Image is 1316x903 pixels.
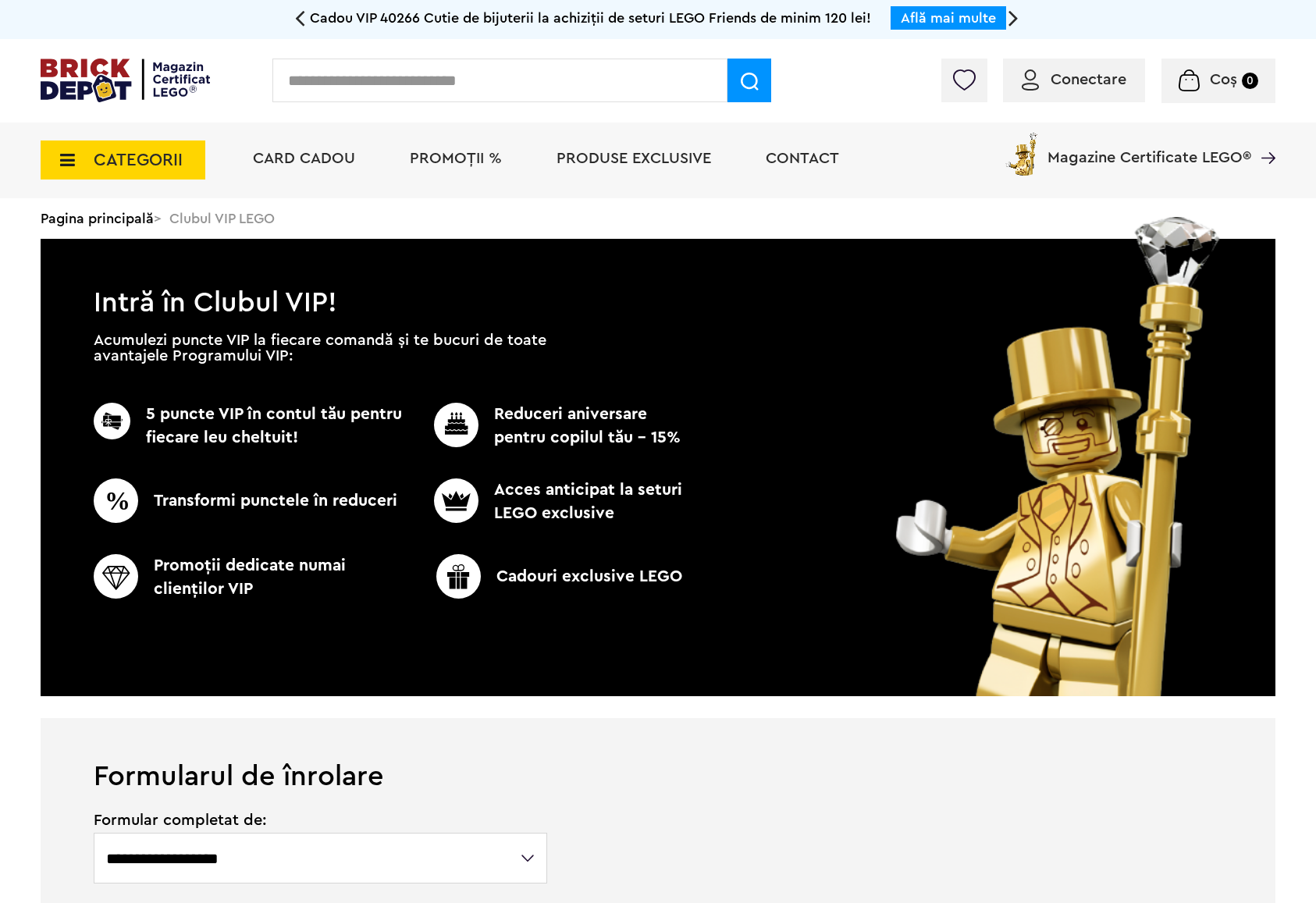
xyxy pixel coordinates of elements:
p: Transformi punctele în reduceri [94,478,408,523]
p: Promoţii dedicate numai clienţilor VIP [94,554,408,601]
p: 5 puncte VIP în contul tău pentru fiecare leu cheltuit! [94,403,408,450]
a: Conectare [1022,72,1126,87]
span: Coș [1210,72,1237,87]
a: Pagina principală [41,212,154,226]
span: Conectare [1051,72,1126,87]
a: Contact [766,151,839,166]
img: CC_BD_Green_chek_mark [94,403,130,439]
p: Reduceri aniversare pentru copilul tău - 15% [408,403,688,450]
a: Magazine Certificate LEGO® [1251,130,1275,145]
h1: Intră în Clubul VIP! [41,239,1275,311]
p: Acces anticipat la seturi LEGO exclusive [408,478,688,525]
img: CC_BD_Green_chek_mark [434,478,478,523]
div: > Clubul VIP LEGO [41,198,1275,239]
span: Cadou VIP 40266 Cutie de bijuterii la achiziții de seturi LEGO Friends de minim 120 lei! [310,11,871,25]
span: CATEGORII [94,151,183,169]
p: Cadouri exclusive LEGO [402,554,717,599]
h1: Formularul de înrolare [41,718,1275,791]
a: Află mai multe [901,11,996,25]
a: Produse exclusive [557,151,711,166]
a: Card Cadou [253,151,355,166]
img: CC_BD_Green_chek_mark [436,554,481,599]
img: CC_BD_Green_chek_mark [94,554,138,599]
img: CC_BD_Green_chek_mark [434,403,478,447]
span: Formular completat de: [94,812,549,828]
p: Acumulezi puncte VIP la fiecare comandă și te bucuri de toate avantajele Programului VIP: [94,332,546,364]
img: CC_BD_Green_chek_mark [94,478,138,523]
small: 0 [1242,73,1258,89]
span: Magazine Certificate LEGO® [1047,130,1251,165]
a: PROMOȚII % [410,151,502,166]
img: vip_page_image [874,217,1243,696]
